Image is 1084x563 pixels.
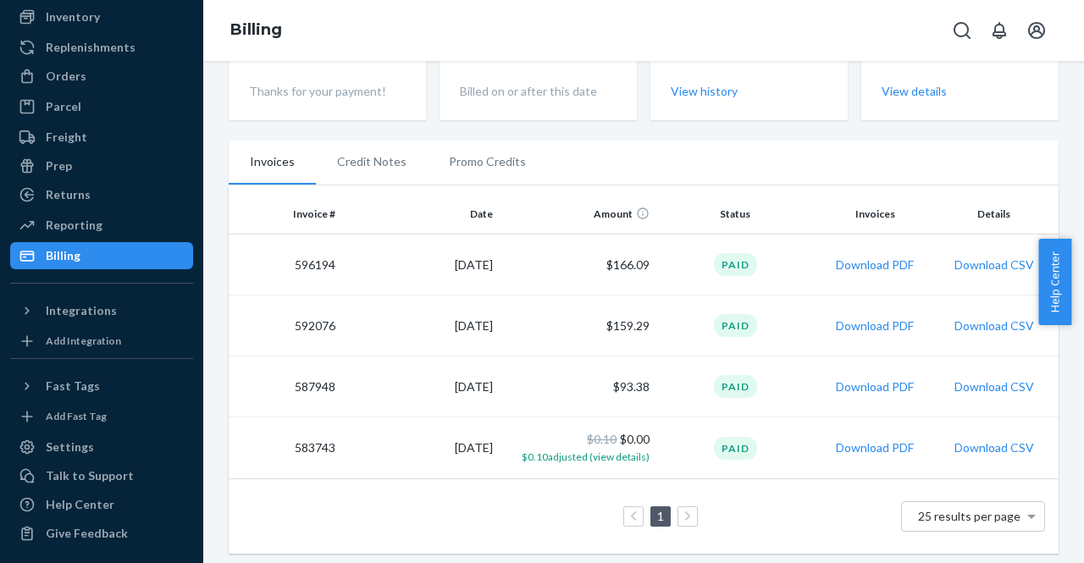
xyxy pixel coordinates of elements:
div: Returns [46,186,91,203]
th: Date [342,194,500,235]
div: Billing [46,247,80,264]
div: Add Fast Tag [46,409,107,423]
a: Billing [10,242,193,269]
button: Download PDF [836,317,914,334]
td: [DATE] [342,235,500,295]
p: Thanks for your payment! [249,83,406,100]
a: Parcel [10,93,193,120]
td: 596194 [229,235,342,295]
a: Freight [10,124,193,151]
div: Parcel [46,98,81,115]
td: $93.38 [500,356,657,417]
th: Amount [500,194,657,235]
div: Settings [46,439,94,455]
div: Freight [46,129,87,146]
th: Details [937,194,1059,235]
th: Invoice # [229,194,342,235]
button: Download PDF [836,378,914,395]
p: Billed on or after this date [460,83,617,100]
button: Download PDF [836,439,914,456]
div: Paid [714,437,757,460]
li: Promo Credits [428,141,547,183]
a: Returns [10,181,193,208]
a: Add Integration [10,331,193,351]
button: Fast Tags [10,373,193,400]
a: Prep [10,152,193,179]
div: Replenishments [46,39,135,56]
td: 587948 [229,356,342,417]
td: 583743 [229,417,342,479]
button: Open notifications [982,14,1016,47]
a: Talk to Support [10,462,193,489]
button: $0.10adjusted (view details) [522,448,650,465]
button: Download CSV [954,378,1034,395]
button: Download CSV [954,257,1034,273]
div: Prep [46,157,72,174]
ol: breadcrumbs [217,6,296,55]
div: Help Center [46,496,114,513]
div: Reporting [46,217,102,234]
div: Give Feedback [46,525,128,542]
button: Open account menu [1020,14,1054,47]
th: Status [656,194,814,235]
li: Credit Notes [316,141,428,183]
span: $0.10 adjusted (view details) [522,450,650,463]
a: Add Fast Tag [10,406,193,427]
a: Inventory [10,3,193,30]
th: Invoices [814,194,936,235]
button: View history [671,83,738,100]
a: Reporting [10,212,193,239]
td: [DATE] [342,356,500,417]
button: Give Feedback [10,520,193,547]
div: Talk to Support [46,467,134,484]
a: Orders [10,63,193,90]
button: Integrations [10,297,193,324]
td: [DATE] [342,295,500,356]
button: Download CSV [954,317,1034,334]
td: $0.00 [500,417,657,479]
div: Orders [46,68,86,85]
div: Paid [714,375,757,398]
a: Help Center [10,491,193,518]
div: Fast Tags [46,378,100,395]
td: 592076 [229,295,342,356]
td: $166.09 [500,235,657,295]
button: Download CSV [954,439,1034,456]
a: Page 1 is your current page [654,509,667,523]
button: View details [882,83,947,100]
div: Inventory [46,8,100,25]
div: Paid [714,314,757,337]
a: Billing [230,20,282,39]
div: Add Integration [46,334,121,348]
span: $0.10 [587,432,617,446]
button: Open Search Box [945,14,979,47]
div: Integrations [46,302,117,319]
button: Download PDF [836,257,914,273]
li: Invoices [229,141,316,185]
a: Settings [10,433,193,461]
td: $159.29 [500,295,657,356]
button: Help Center [1038,239,1071,325]
td: [DATE] [342,417,500,479]
a: Replenishments [10,34,193,61]
span: 25 results per page [918,509,1020,523]
div: Paid [714,253,757,276]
